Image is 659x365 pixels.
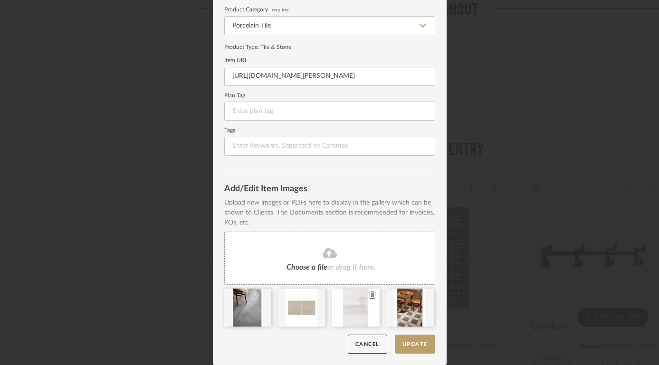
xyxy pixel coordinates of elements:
div: Upload new images or PDFs here to display in the gallery which can be shown to Clients. The Docum... [224,198,435,228]
span: or drag it here. [327,263,376,271]
button: Cancel [348,335,387,354]
div: Add/Edit Item Images [224,185,435,194]
span: Choose a file [287,263,327,271]
label: Product Category [224,8,435,12]
input: Type a category to search and select [224,16,435,35]
button: Update [395,335,435,354]
input: Enter URL [224,67,435,86]
input: Enter Keywords, Separated by Commas [224,137,435,156]
input: Enter plan tag [224,102,435,121]
label: Tags [224,128,435,133]
div: Product Type [224,43,435,51]
span: : Tile & Stone [258,44,291,50]
span: required [272,8,290,12]
label: Item URL [224,58,435,63]
label: Plan Tag [224,94,435,98]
